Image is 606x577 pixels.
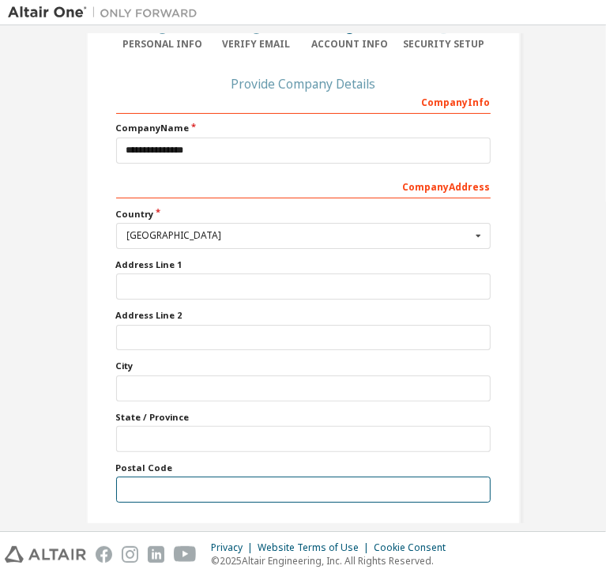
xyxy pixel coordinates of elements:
div: Verify Email [209,38,303,51]
img: altair_logo.svg [5,546,86,563]
img: instagram.svg [122,546,138,563]
div: Personal Info [116,38,210,51]
img: facebook.svg [96,546,112,563]
label: Company Name [116,122,491,134]
div: Cookie Consent [374,541,455,554]
label: City [116,360,491,372]
div: Company Info [116,89,491,114]
label: Address Line 1 [116,258,491,271]
img: linkedin.svg [148,546,164,563]
label: State / Province [116,411,491,424]
div: Security Setup [397,38,491,51]
p: © 2025 Altair Engineering, Inc. All Rights Reserved. [211,554,455,568]
img: Altair One [8,5,205,21]
label: Address Line 2 [116,309,491,322]
img: youtube.svg [174,546,197,563]
div: Provide Company Details [116,79,491,89]
div: Company Address [116,173,491,198]
div: [GEOGRAPHIC_DATA] [127,231,471,240]
div: Privacy [211,541,258,554]
div: Website Terms of Use [258,541,374,554]
label: Postal Code [116,462,491,474]
div: Account Info [303,38,397,51]
label: Country [116,208,491,221]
